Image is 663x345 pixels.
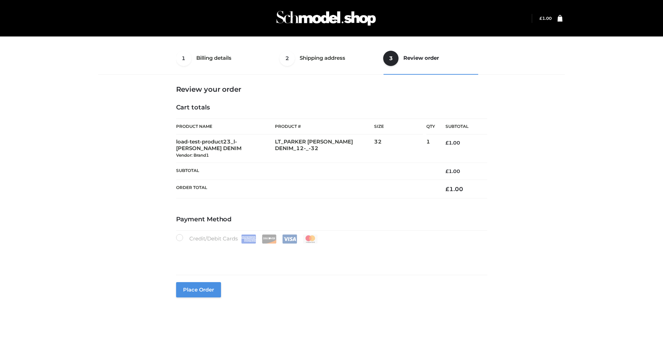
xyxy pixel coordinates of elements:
[176,216,487,223] h4: Payment Method
[539,16,542,21] span: £
[445,168,460,174] bdi: 1.00
[445,186,463,192] bdi: 1.00
[274,5,378,32] img: Schmodel Admin 964
[374,134,426,163] td: 32
[275,134,374,163] td: LT_PARKER [PERSON_NAME] DENIM_12-_-32
[539,16,552,21] a: £1.00
[175,242,486,268] iframe: Secure payment input frame
[445,186,449,192] span: £
[426,134,435,163] td: 1
[275,118,374,134] th: Product #
[539,16,552,21] bdi: 1.00
[303,235,318,244] img: Mastercard
[176,153,209,158] small: Vendor: Brand1
[176,180,435,198] th: Order Total
[262,235,277,244] img: Discover
[435,119,487,134] th: Subtotal
[176,118,275,134] th: Product Name
[241,235,256,244] img: Amex
[176,134,275,163] td: load-test-product23_l-[PERSON_NAME] DENIM
[445,140,460,146] bdi: 1.00
[176,163,435,180] th: Subtotal
[374,119,423,134] th: Size
[426,118,435,134] th: Qty
[176,104,487,112] h4: Cart totals
[445,140,449,146] span: £
[282,235,297,244] img: Visa
[445,168,449,174] span: £
[176,282,221,297] button: Place order
[176,234,318,244] label: Credit/Debit Cards
[176,85,487,93] h3: Review your order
